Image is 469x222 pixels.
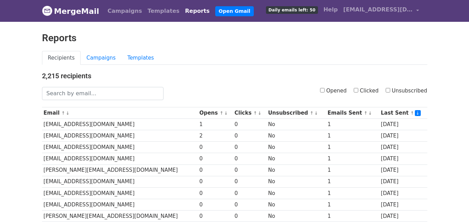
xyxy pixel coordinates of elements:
[198,142,233,153] td: 0
[266,119,326,130] td: No
[198,199,233,210] td: 0
[379,199,427,210] td: [DATE]
[182,4,212,18] a: Reports
[266,153,326,165] td: No
[266,142,326,153] td: No
[379,165,427,176] td: [DATE]
[42,32,427,44] h2: Reports
[233,176,267,187] td: 0
[326,130,379,142] td: 1
[379,187,427,199] td: [DATE]
[386,87,427,95] label: Unsubscribed
[61,110,65,116] a: ↑
[410,110,414,116] a: ↑
[233,165,267,176] td: 0
[266,107,326,119] th: Unsubscribed
[320,87,347,95] label: Opened
[42,107,198,119] th: Email
[386,88,390,92] input: Unsubscribed
[368,110,372,116] a: ↓
[326,199,379,210] td: 1
[233,107,267,119] th: Clicks
[42,210,198,222] td: [PERSON_NAME][EMAIL_ADDRESS][DOMAIN_NAME]
[266,6,318,14] span: Daily emails left: 50
[341,3,422,19] a: [EMAIL_ADDRESS][DOMAIN_NAME]
[326,210,379,222] td: 1
[198,153,233,165] td: 0
[233,187,267,199] td: 0
[233,119,267,130] td: 0
[314,110,318,116] a: ↓
[198,210,233,222] td: 0
[379,107,427,119] th: Last Sent
[198,119,233,130] td: 1
[42,153,198,165] td: [EMAIL_ADDRESS][DOMAIN_NAME]
[224,110,228,116] a: ↓
[266,199,326,210] td: No
[379,176,427,187] td: [DATE]
[354,88,358,92] input: Clicked
[266,210,326,222] td: No
[198,107,233,119] th: Opens
[42,187,198,199] td: [EMAIL_ADDRESS][DOMAIN_NAME]
[266,130,326,142] td: No
[233,210,267,222] td: 0
[42,6,52,16] img: MergeMail logo
[66,110,70,116] a: ↓
[215,6,254,16] a: Open Gmail
[326,119,379,130] td: 1
[326,165,379,176] td: 1
[145,4,182,18] a: Templates
[198,165,233,176] td: 0
[320,88,325,92] input: Opened
[105,4,145,18] a: Campaigns
[379,130,427,142] td: [DATE]
[233,153,267,165] td: 0
[364,110,368,116] a: ↑
[266,165,326,176] td: No
[42,51,81,65] a: Recipients
[198,187,233,199] td: 0
[326,176,379,187] td: 1
[42,176,198,187] td: [EMAIL_ADDRESS][DOMAIN_NAME]
[81,51,122,65] a: Campaigns
[266,187,326,199] td: No
[42,130,198,142] td: [EMAIL_ADDRESS][DOMAIN_NAME]
[233,130,267,142] td: 0
[258,110,262,116] a: ↓
[326,107,379,119] th: Emails Sent
[379,142,427,153] td: [DATE]
[233,142,267,153] td: 0
[321,3,341,17] a: Help
[263,3,320,17] a: Daily emails left: 50
[379,119,427,130] td: [DATE]
[343,6,413,14] span: [EMAIL_ADDRESS][DOMAIN_NAME]
[122,51,160,65] a: Templates
[198,130,233,142] td: 2
[326,187,379,199] td: 1
[326,153,379,165] td: 1
[42,165,198,176] td: [PERSON_NAME][EMAIL_ADDRESS][DOMAIN_NAME]
[379,210,427,222] td: [DATE]
[42,119,198,130] td: [EMAIL_ADDRESS][DOMAIN_NAME]
[310,110,314,116] a: ↑
[253,110,257,116] a: ↑
[354,87,379,95] label: Clicked
[42,199,198,210] td: [EMAIL_ADDRESS][DOMAIN_NAME]
[198,176,233,187] td: 0
[233,199,267,210] td: 0
[266,176,326,187] td: No
[42,142,198,153] td: [EMAIL_ADDRESS][DOMAIN_NAME]
[42,4,99,18] a: MergeMail
[220,110,224,116] a: ↑
[326,142,379,153] td: 1
[42,87,164,100] input: Search by email...
[42,72,427,80] h4: 2,215 recipients
[379,153,427,165] td: [DATE]
[415,110,421,116] a: ↓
